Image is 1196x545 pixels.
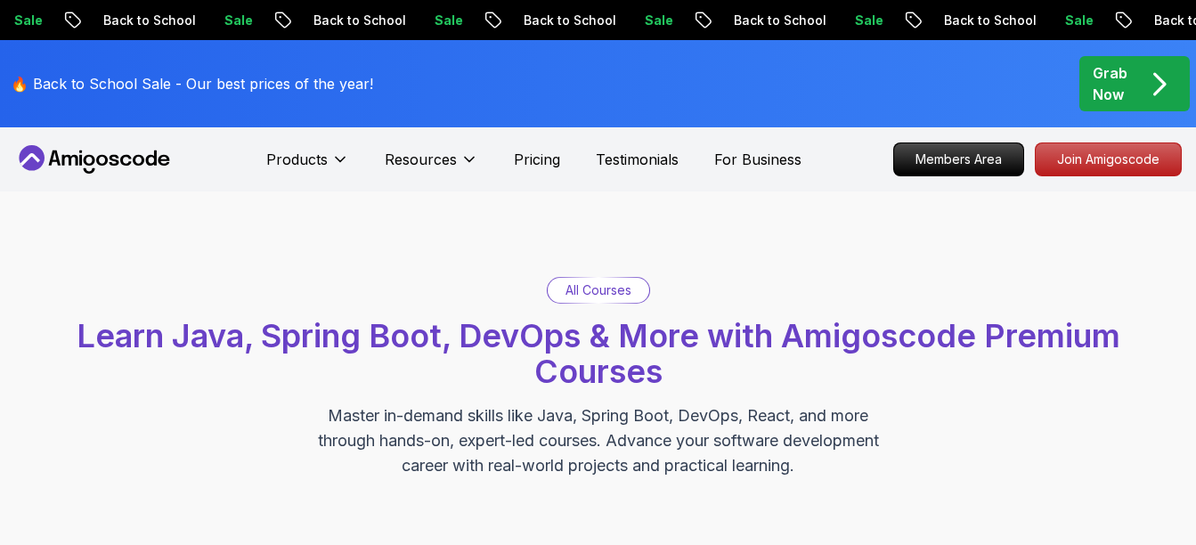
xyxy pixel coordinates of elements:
[266,149,328,170] p: Products
[266,149,349,184] button: Products
[11,73,373,94] p: 🔥 Back to School Sale - Our best prices of the year!
[822,12,879,29] p: Sale
[1093,62,1127,105] p: Grab Now
[1032,12,1089,29] p: Sale
[894,143,1023,175] p: Members Area
[491,12,612,29] p: Back to School
[70,12,191,29] p: Back to School
[1035,142,1182,176] a: Join Amigoscode
[385,149,478,184] button: Resources
[385,149,457,170] p: Resources
[596,149,679,170] a: Testimonials
[514,149,560,170] a: Pricing
[191,12,248,29] p: Sale
[281,12,402,29] p: Back to School
[911,12,1032,29] p: Back to School
[701,12,822,29] p: Back to School
[565,281,631,299] p: All Courses
[1036,143,1181,175] p: Join Amigoscode
[612,12,669,29] p: Sale
[299,403,898,478] p: Master in-demand skills like Java, Spring Boot, DevOps, React, and more through hands-on, expert-...
[77,316,1120,391] span: Learn Java, Spring Boot, DevOps & More with Amigoscode Premium Courses
[714,149,801,170] a: For Business
[893,142,1024,176] a: Members Area
[402,12,459,29] p: Sale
